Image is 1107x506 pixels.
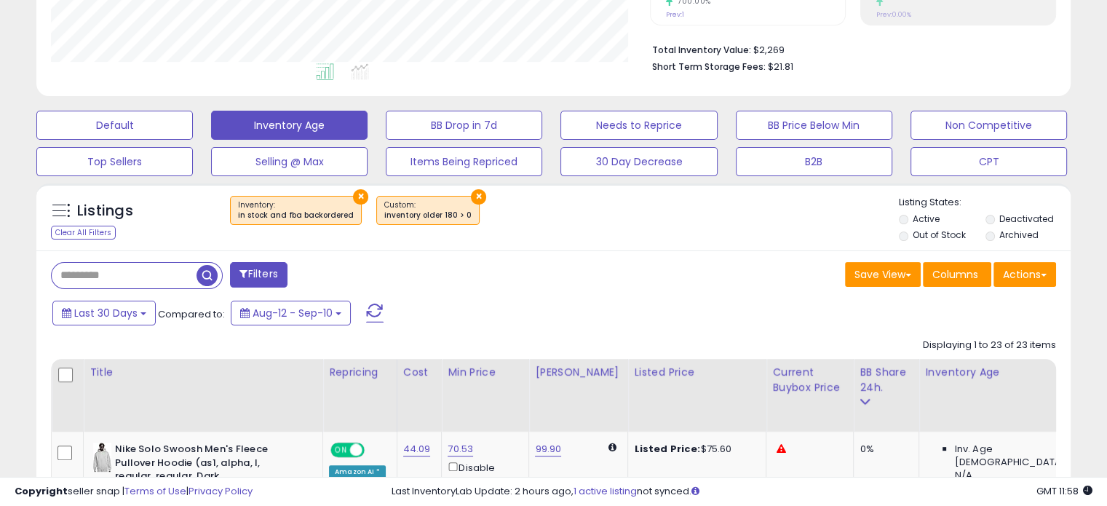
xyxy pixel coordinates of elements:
[238,199,354,221] span: Inventory :
[93,443,111,472] img: 31oUETJ0O1L._SL40_.jpg
[51,226,116,240] div: Clear All Filters
[211,147,368,176] button: Selling @ Max
[736,111,892,140] button: BB Price Below Min
[124,484,186,498] a: Terms of Use
[36,147,193,176] button: Top Sellers
[77,201,133,221] h5: Listings
[652,44,751,56] b: Total Inventory Value:
[36,111,193,140] button: Default
[772,365,847,395] div: Current Buybox Price
[932,267,978,282] span: Columns
[899,196,1071,210] p: Listing States:
[634,443,755,456] div: $75.60
[448,459,517,502] div: Disable auto adjust min
[362,444,386,456] span: OFF
[652,40,1045,58] li: $2,269
[158,307,225,321] span: Compared to:
[845,262,921,287] button: Save View
[329,365,391,380] div: Repricing
[999,229,1038,241] label: Archived
[910,147,1067,176] button: CPT
[353,189,368,205] button: ×
[634,442,700,456] b: Listed Price:
[52,301,156,325] button: Last 30 Days
[392,485,1092,499] div: Last InventoryLab Update: 2 hours ago, not synced.
[448,365,523,380] div: Min Price
[471,189,486,205] button: ×
[15,485,253,499] div: seller snap | |
[403,365,436,380] div: Cost
[634,365,760,380] div: Listed Price
[1036,484,1092,498] span: 2025-10-11 11:58 GMT
[189,484,253,498] a: Privacy Policy
[574,484,637,498] a: 1 active listing
[535,442,561,456] a: 99.90
[230,262,287,288] button: Filters
[560,111,717,140] button: Needs to Reprice
[923,262,991,287] button: Columns
[403,442,431,456] a: 44.09
[768,60,793,74] span: $21.81
[74,306,138,320] span: Last 30 Days
[386,111,542,140] button: BB Drop in 7d
[386,147,542,176] button: Items Being Repriced
[736,147,892,176] button: B2B
[384,199,472,221] span: Custom:
[913,213,940,225] label: Active
[384,210,472,221] div: inventory older 180 > 0
[115,443,292,500] b: Nike Solo Swoosh Men's Fleece Pullover Hoodie (as1, alpha, l, regular, regular, Dark [PERSON_NAME...
[913,229,966,241] label: Out of Stock
[560,147,717,176] button: 30 Day Decrease
[211,111,368,140] button: Inventory Age
[999,213,1053,225] label: Deactivated
[910,111,1067,140] button: Non Competitive
[231,301,351,325] button: Aug-12 - Sep-10
[332,444,350,456] span: ON
[923,339,1056,352] div: Displaying 1 to 23 of 23 items
[860,365,913,395] div: BB Share 24h.
[652,60,766,73] b: Short Term Storage Fees:
[238,210,354,221] div: in stock and fba backordered
[925,365,1092,380] div: Inventory Age
[90,365,317,380] div: Title
[954,443,1087,469] span: Inv. Age [DEMOGRAPHIC_DATA]:
[535,365,622,380] div: [PERSON_NAME]
[876,10,911,19] small: Prev: 0.00%
[15,484,68,498] strong: Copyright
[860,443,908,456] div: 0%
[448,442,473,456] a: 70.53
[666,10,684,19] small: Prev: 1
[993,262,1056,287] button: Actions
[253,306,333,320] span: Aug-12 - Sep-10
